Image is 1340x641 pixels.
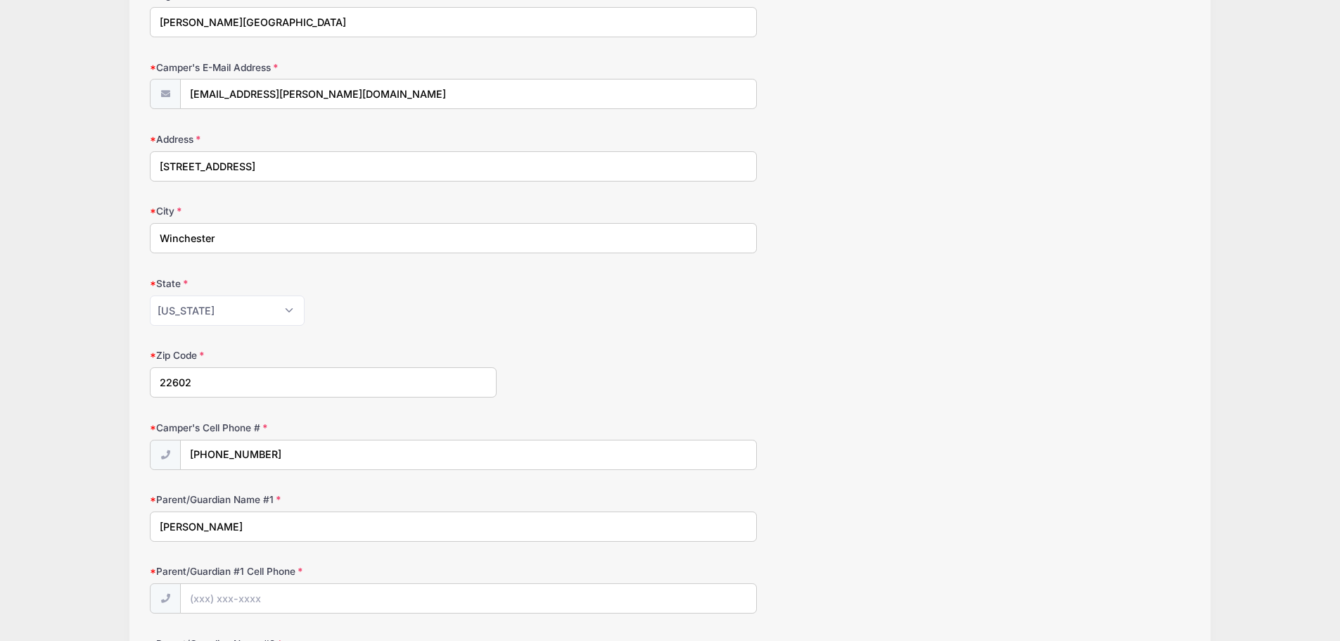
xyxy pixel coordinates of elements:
label: City [150,204,497,218]
label: State [150,277,497,291]
label: Parent/Guardian Name #1 [150,493,497,507]
label: Parent/Guardian #1 Cell Phone [150,564,497,578]
input: (xxx) xxx-xxxx [180,583,757,614]
label: Address [150,132,497,146]
label: Zip Code [150,348,497,362]
label: Camper's E-Mail Address [150,61,497,75]
input: email@email.com [180,79,757,109]
input: xxxxx [150,367,497,398]
input: (xxx) xxx-xxxx [180,440,757,470]
label: Camper's Cell Phone # [150,421,497,435]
